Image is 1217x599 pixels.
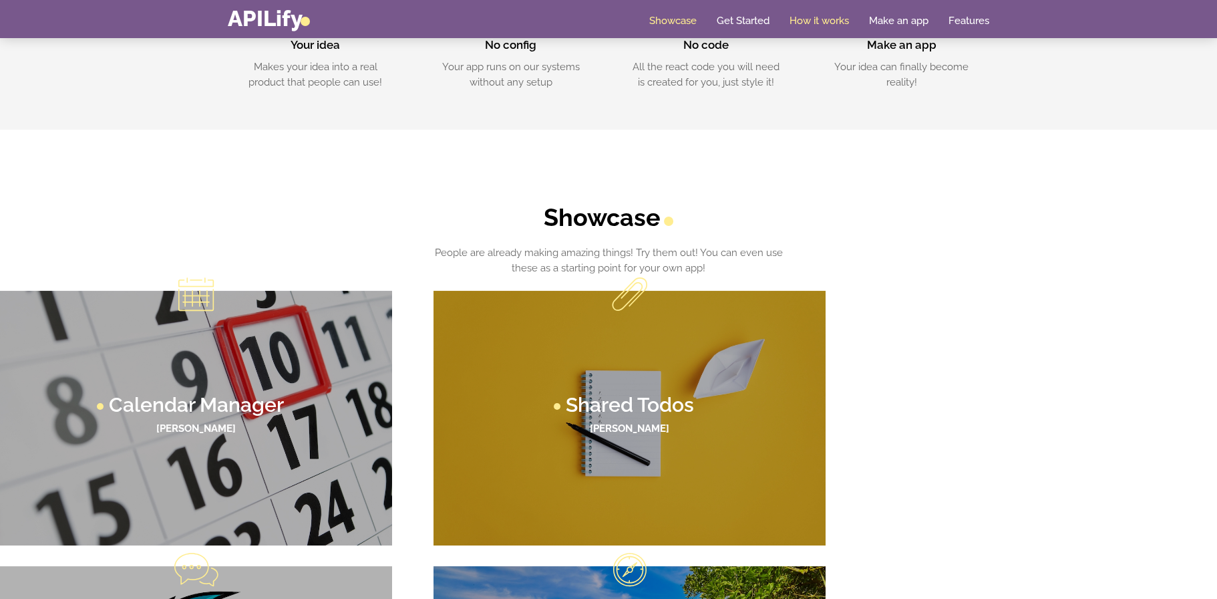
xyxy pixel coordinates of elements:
h3: Make an app [824,37,980,53]
a: Make an app [869,14,928,27]
h3: Shared Todos [566,395,694,415]
a: Features [948,14,989,27]
h3: No code [629,37,784,53]
a: APILify [228,5,310,31]
p: Makes your idea into a real product that people can use! [238,59,393,90]
h4: [PERSON_NAME] [447,423,812,435]
h4: [PERSON_NAME] [13,423,379,435]
h3: Calendar Manager [109,395,284,415]
a: Showcase [649,14,697,27]
h3: Your idea [238,37,393,53]
p: All the react code you will need is created for you, just style it! [629,59,784,90]
p: Your idea can finally become reality! [824,59,980,90]
p: Your app runs on our systems without any setup [433,59,589,90]
a: Shared Todos [PERSON_NAME] [433,291,826,546]
h3: No config [433,37,589,53]
a: Get Started [717,14,769,27]
p: People are already making amazing things! Try them out! You can even use these as a starting poin... [423,245,794,275]
h2: Showcase [423,203,794,232]
a: How it works [790,14,849,27]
